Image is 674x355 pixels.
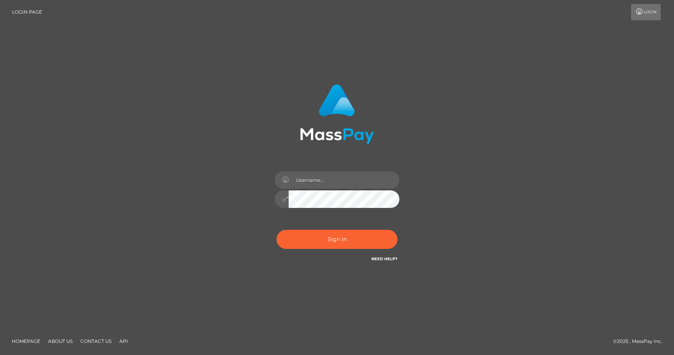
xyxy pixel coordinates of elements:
a: Login [631,4,661,20]
a: Homepage [9,335,43,347]
a: API [116,335,131,347]
a: Need Help? [371,256,397,261]
div: © 2025 , MassPay Inc. [613,337,668,346]
button: Sign in [277,230,397,249]
input: Username... [289,171,399,189]
a: About Us [45,335,76,347]
a: Contact Us [77,335,115,347]
a: Login Page [12,4,42,20]
img: MassPay Login [300,84,374,144]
